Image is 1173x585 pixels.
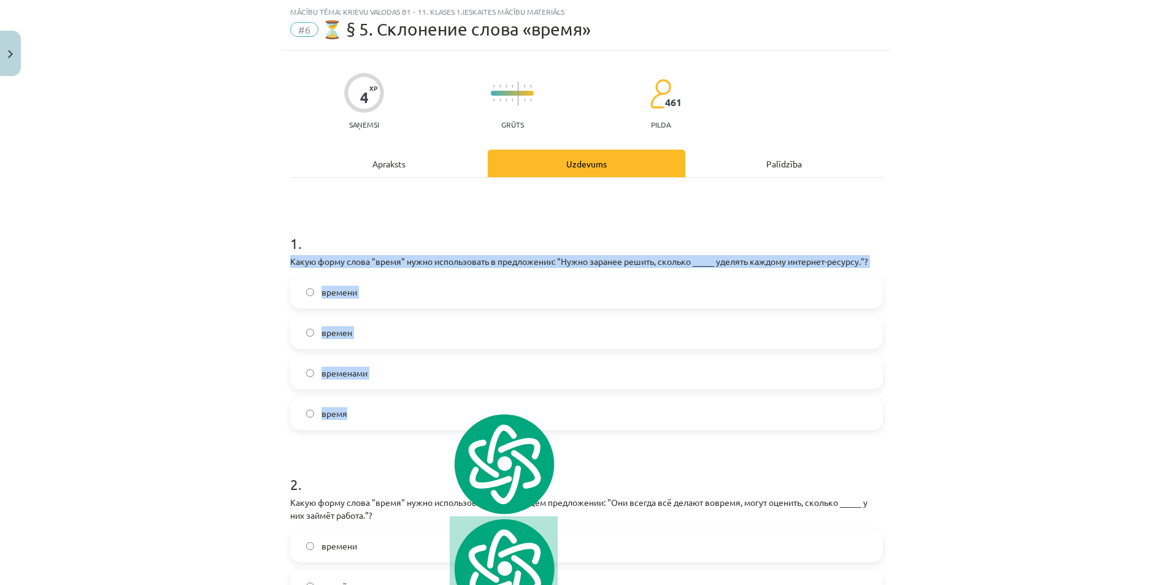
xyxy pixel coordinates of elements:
[651,120,671,129] p: pilda
[321,367,367,380] span: временами
[290,213,883,251] h1: 1 .
[306,369,314,377] input: временами
[290,496,883,522] p: Какую форму слова "время" нужно использовать в следующем предложении: "Они всегда всё делают вовр...
[321,407,347,420] span: время
[650,78,671,109] img: students-c634bb4e5e11cddfef0936a35e636f08e4e9abd3cc4e673bd6f9a4125e45ecb1.svg
[499,99,501,102] img: icon-short-line-57e1e144782c952c97e751825c79c345078a6d821885a25fce030b3d8c18986b.svg
[488,150,685,177] div: Uzdevums
[321,326,352,339] span: времен
[290,255,883,268] p: Какую форму слова "время" нужно использовать в предложении: "Нужно заранее решить, сколько _____ ...
[530,85,531,88] img: icon-short-line-57e1e144782c952c97e751825c79c345078a6d821885a25fce030b3d8c18986b.svg
[499,85,501,88] img: icon-short-line-57e1e144782c952c97e751825c79c345078a6d821885a25fce030b3d8c18986b.svg
[321,540,357,552] span: времени
[8,50,13,58] img: icon-close-lesson-0947bae3869378f0d4975bcd49f059093ad1ed9edebbc8119c70593378902aed.svg
[501,120,524,129] p: Grūts
[512,99,513,102] img: icon-short-line-57e1e144782c952c97e751825c79c345078a6d821885a25fce030b3d8c18986b.svg
[290,22,318,37] span: #6
[512,85,513,88] img: icon-short-line-57e1e144782c952c97e751825c79c345078a6d821885a25fce030b3d8c18986b.svg
[306,288,314,296] input: времени
[306,542,314,550] input: времени
[685,150,883,177] div: Palīdzība
[493,85,494,88] img: icon-short-line-57e1e144782c952c97e751825c79c345078a6d821885a25fce030b3d8c18986b.svg
[321,19,591,39] span: ⏳ § 5. Склонение слова «время»
[344,120,384,129] p: Saņemsi
[321,286,357,299] span: времени
[493,99,494,102] img: icon-short-line-57e1e144782c952c97e751825c79c345078a6d821885a25fce030b3d8c18986b.svg
[306,329,314,337] input: времен
[524,99,525,102] img: icon-short-line-57e1e144782c952c97e751825c79c345078a6d821885a25fce030b3d8c18986b.svg
[530,99,531,102] img: icon-short-line-57e1e144782c952c97e751825c79c345078a6d821885a25fce030b3d8c18986b.svg
[306,410,314,418] input: время
[290,7,883,16] div: Mācību tēma: Krievu valodas b1 - 11. klases 1.ieskaites mācību materiāls
[290,150,488,177] div: Apraksts
[524,85,525,88] img: icon-short-line-57e1e144782c952c97e751825c79c345078a6d821885a25fce030b3d8c18986b.svg
[369,85,377,91] span: XP
[506,85,507,88] img: icon-short-line-57e1e144782c952c97e751825c79c345078a6d821885a25fce030b3d8c18986b.svg
[665,97,682,108] span: 461
[506,99,507,102] img: icon-short-line-57e1e144782c952c97e751825c79c345078a6d821885a25fce030b3d8c18986b.svg
[518,82,519,105] img: icon-long-line-d9ea69661e0d244f92f715978eff75569469978d946b2353a9bb055b3ed8787d.svg
[360,89,369,106] div: 4
[290,454,883,492] h1: 2 .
